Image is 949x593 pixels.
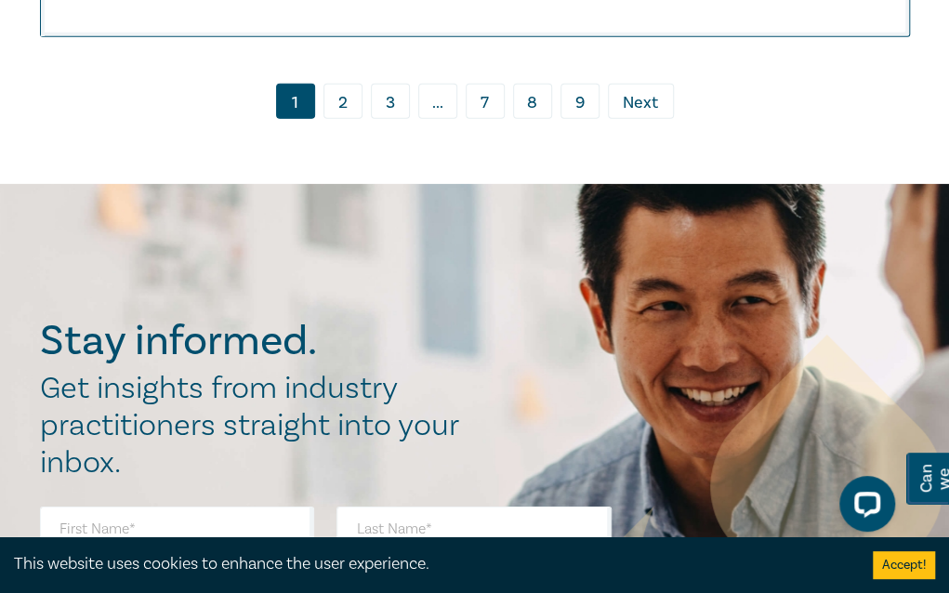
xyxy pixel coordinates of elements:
input: Last Name* [336,507,612,551]
button: Accept cookies [873,551,935,579]
span: Next [623,91,658,115]
a: 8 [513,84,552,119]
input: First Name* [40,507,315,551]
a: 7 [466,84,505,119]
a: 2 [323,84,362,119]
a: Next [608,84,674,119]
h2: Stay informed. [40,317,479,365]
div: This website uses cookies to enhance the user experience. [14,552,845,576]
iframe: LiveChat chat widget [824,468,903,547]
h2: Get insights from industry practitioners straight into your inbox. [40,370,479,481]
a: 1 [276,84,315,119]
a: 3 [371,84,410,119]
a: 9 [560,84,600,119]
span: ... [418,84,457,119]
